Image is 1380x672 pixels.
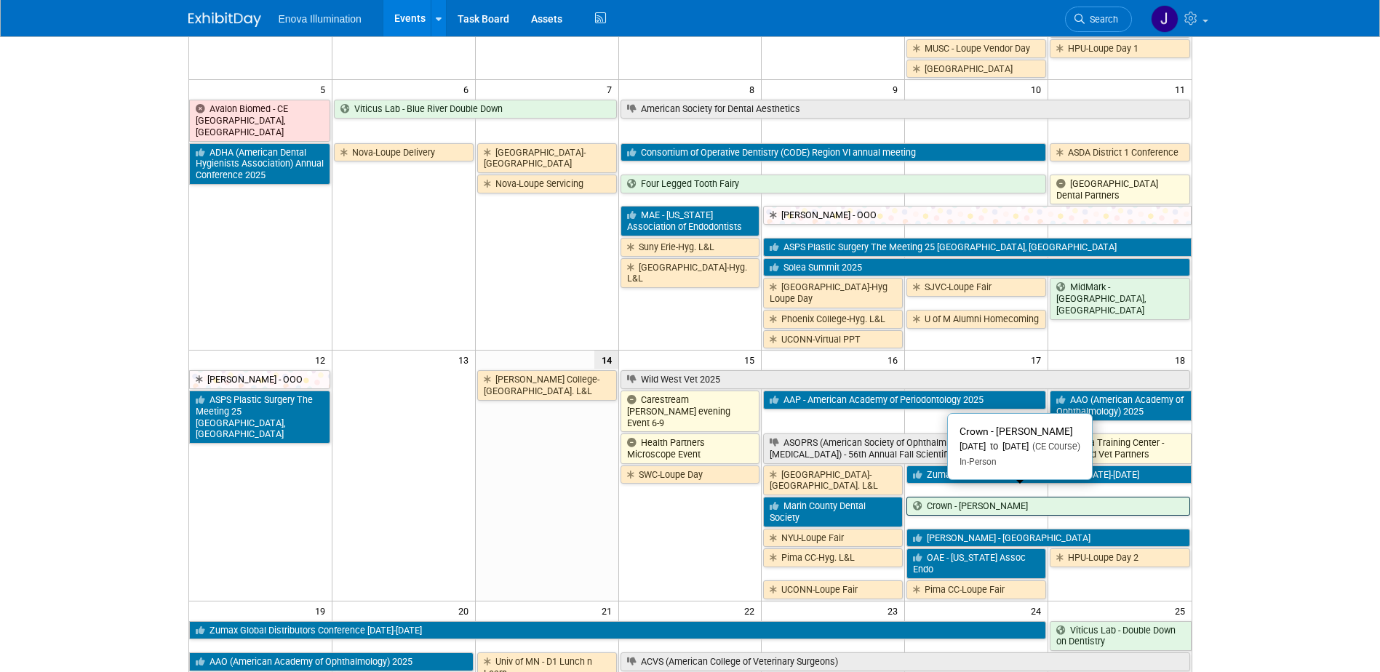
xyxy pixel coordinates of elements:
a: Viticus Lab - Blue River Double Down [334,100,617,119]
a: [GEOGRAPHIC_DATA]-[GEOGRAPHIC_DATA]. L&L [763,465,903,495]
span: 11 [1173,80,1192,98]
span: 18 [1173,351,1192,369]
span: 23 [886,601,904,620]
a: OAE - [US_STATE] Assoc Endo [906,548,1046,578]
a: Pima CC-Hyg. L&L [763,548,903,567]
a: MidMark - [GEOGRAPHIC_DATA], [GEOGRAPHIC_DATA] [1050,278,1189,319]
span: 14 [594,351,618,369]
span: 10 [1029,80,1048,98]
a: Viticus Lab - Double Down on Dentistry [1050,621,1191,651]
a: ASOPRS (American Society of Ophthalmic Plastic and [MEDICAL_DATA]) - 56th Annual Fall Scientific ... [763,433,1046,463]
span: Search [1085,14,1118,25]
a: UCONN-Virtual PPT [763,330,903,349]
span: 12 [314,351,332,369]
a: HPU-Loupe Day 1 [1050,39,1189,58]
a: Consortium of Operative Dentistry (CODE) Region VI annual meeting [621,143,1047,162]
span: (CE Course) [1029,441,1080,452]
a: NYU-Loupe Fair [763,529,903,548]
a: Four Legged Tooth Fairy [621,175,1047,193]
a: Health Partners Microscope Event [621,433,760,463]
span: 24 [1029,601,1048,620]
a: Enova Training Center - Heartland Vet Partners [1050,433,1191,463]
span: In-Person [960,457,997,467]
span: 19 [314,601,332,620]
a: UCONN-Loupe Fair [763,580,903,599]
a: Crown - [PERSON_NAME] [906,497,1189,516]
img: ExhibitDay [188,12,261,27]
span: 22 [743,601,761,620]
a: [PERSON_NAME] - OOO [763,206,1191,225]
div: [DATE] to [DATE] [960,441,1080,453]
a: Zumax Global Distributors Conference [DATE]-[DATE] [189,621,1047,640]
a: Phoenix College-Hyg. L&L [763,310,903,329]
span: 7 [605,80,618,98]
a: Wild West Vet 2025 [621,370,1190,389]
a: [PERSON_NAME] College-[GEOGRAPHIC_DATA]. L&L [477,370,617,400]
a: [GEOGRAPHIC_DATA]-[GEOGRAPHIC_DATA] [477,143,617,173]
span: Crown - [PERSON_NAME] [960,425,1073,437]
a: Suny Erie-Hyg. L&L [621,238,760,257]
span: 6 [462,80,475,98]
a: [PERSON_NAME] - OOO [189,370,330,389]
span: 8 [748,80,761,98]
a: Pima CC-Loupe Fair [906,580,1046,599]
a: U of M Alumni Homecoming [906,310,1046,329]
span: 17 [1029,351,1048,369]
a: Nova-Loupe Servicing [477,175,617,193]
a: [PERSON_NAME] - [GEOGRAPHIC_DATA] [906,529,1189,548]
a: ASPS Plastic Surgery The Meeting 25 [GEOGRAPHIC_DATA], [GEOGRAPHIC_DATA] [763,238,1191,257]
a: Zumax Global Distributors Conference [DATE]-[DATE] [906,465,1191,484]
span: 9 [891,80,904,98]
a: Carestream [PERSON_NAME] evening Event 6-9 [621,391,760,432]
span: 15 [743,351,761,369]
span: 16 [886,351,904,369]
a: SJVC-Loupe Fair [906,278,1046,297]
a: SWC-Loupe Day [621,465,760,484]
a: AAO (American Academy of Ophthalmology) 2025 [1050,391,1191,420]
span: 5 [319,80,332,98]
a: HPU-Loupe Day 2 [1050,548,1189,567]
span: 13 [457,351,475,369]
a: ACVS (American College of Veterinary Surgeons) [621,652,1190,671]
span: 20 [457,601,475,620]
span: Enova Illumination [279,13,362,25]
a: MUSC - Loupe Vendor Day [906,39,1046,58]
a: ASDA District 1 Conference [1050,143,1189,162]
a: AAO (American Academy of Ophthalmology) 2025 [189,652,474,671]
a: [GEOGRAPHIC_DATA]-Hyg Loupe Day [763,278,903,308]
a: MAE - [US_STATE] Association of Endodontists [621,206,760,236]
a: Nova-Loupe Delivery [334,143,474,162]
a: Avalon Biomed - CE [GEOGRAPHIC_DATA], [GEOGRAPHIC_DATA] [189,100,330,141]
a: ASPS Plastic Surgery The Meeting 25 [GEOGRAPHIC_DATA], [GEOGRAPHIC_DATA] [189,391,330,444]
img: Janelle Tlusty [1151,5,1178,33]
a: Search [1065,7,1132,32]
a: American Society for Dental Aesthetics [621,100,1190,119]
a: Marin County Dental Society [763,497,903,527]
a: AAP - American Academy of Periodontology 2025 [763,391,1046,409]
a: Solea Summit 2025 [763,258,1189,277]
a: [GEOGRAPHIC_DATA] Dental Partners [1050,175,1189,204]
a: [GEOGRAPHIC_DATA] [906,60,1046,79]
a: ADHA (American Dental Hygienists Association) Annual Conference 2025 [189,143,330,185]
a: [GEOGRAPHIC_DATA]-Hyg. L&L [621,258,760,288]
span: 21 [600,601,618,620]
span: 25 [1173,601,1192,620]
